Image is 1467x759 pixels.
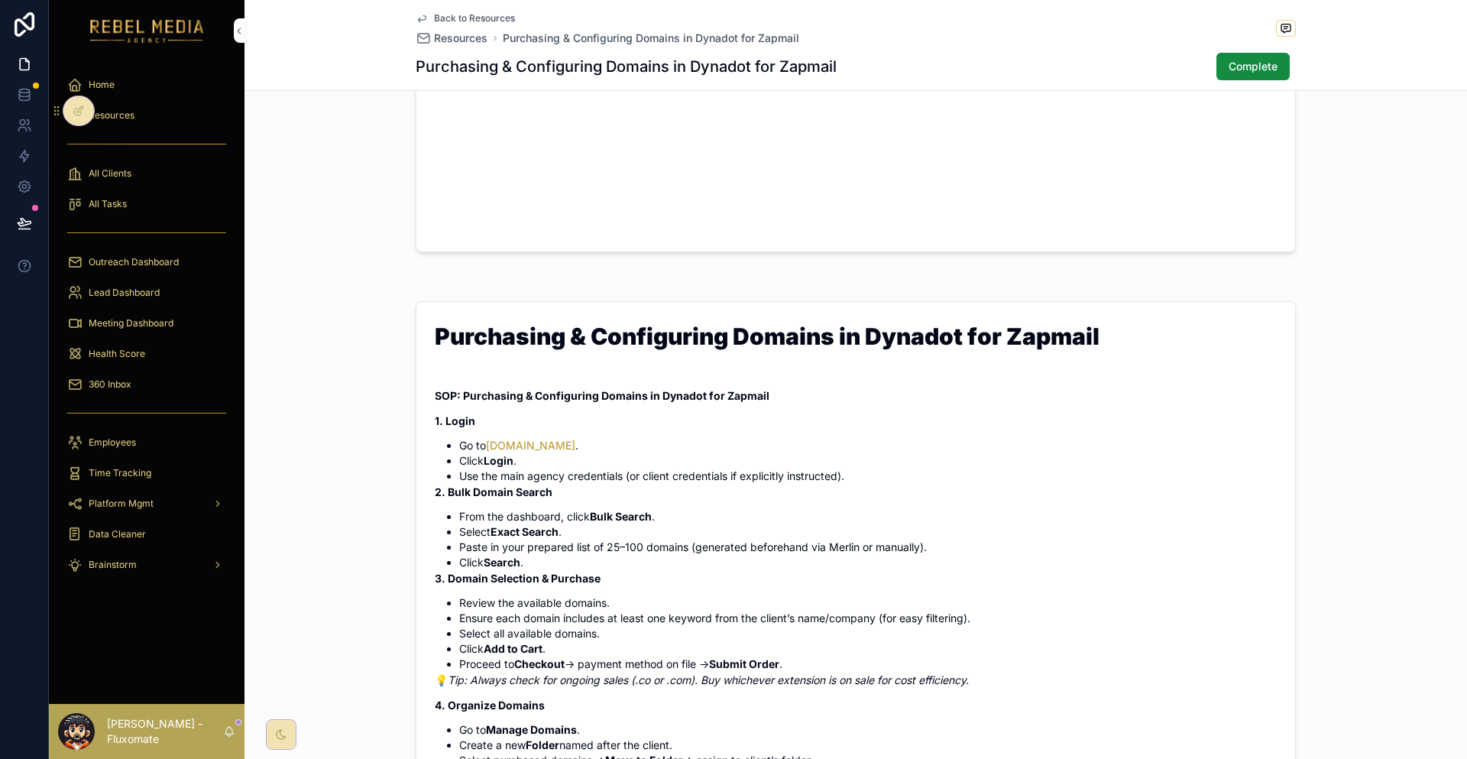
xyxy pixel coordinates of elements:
li: Use the main agency credentials (or client credentials if explicitly instructed). [459,469,1277,484]
span: Lead Dashboard [89,287,160,299]
p: [PERSON_NAME] - Fluxomate [107,716,223,747]
strong: 1. Login [435,414,475,427]
span: 360 Inbox [89,378,131,391]
span: All Tasks [89,198,127,210]
span: Meeting Dashboard [89,317,173,329]
li: Go to . [459,722,1277,738]
p: 💡 [435,672,1277,688]
strong: Login [484,454,513,467]
li: Ensure each domain includes at least one keyword from the client’s name/company (for easy filteri... [459,611,1277,626]
span: Employees [89,436,136,449]
a: Back to Resources [416,12,515,24]
a: Time Tracking [58,459,235,487]
strong: Submit Order [709,657,779,670]
span: All Clients [89,167,131,180]
span: Resources [434,31,487,46]
li: Go to . [459,438,1277,453]
div: scrollable content [49,61,244,596]
li: Select . [459,524,1277,540]
a: [DOMAIN_NAME] [486,439,575,452]
img: App logo [90,18,204,43]
a: All Clients [58,160,235,187]
span: Resources [89,109,134,122]
h1: Purchasing & Configuring Domains in Dynadot for Zapmail [435,325,1277,354]
span: Health Score [89,348,145,360]
strong: Manage Domains [486,723,577,736]
span: Outreach Dashboard [89,256,179,268]
a: Purchasing & Configuring Domains in Dynadot for Zapmail [503,31,799,46]
li: Click . [459,555,1277,570]
li: Proceed to → payment method on file → . [459,657,1277,672]
li: Click . [459,641,1277,657]
strong: Folder [526,738,559,751]
span: Data Cleaner [89,528,146,540]
span: Home [89,79,115,91]
button: Complete [1216,53,1290,80]
span: Time Tracking [89,467,151,479]
strong: 2. Bulk Domain Search [435,485,552,498]
a: All Tasks [58,190,235,218]
strong: Exact Search [491,525,559,538]
strong: Add to Cart [484,642,542,655]
li: From the dashboard, click . [459,509,1277,524]
li: Select all available domains. [459,626,1277,641]
a: Resources [58,102,235,129]
em: Tip: Always check for ongoing sales (.co or .com). Buy whichever extension is on sale for cost ef... [448,673,969,686]
a: 360 Inbox [58,371,235,398]
a: Outreach Dashboard [58,248,235,276]
span: Complete [1229,59,1278,74]
a: Health Score [58,340,235,368]
a: Platform Mgmt [58,490,235,517]
strong: Checkout [514,657,565,670]
h1: Purchasing & Configuring Domains in Dynadot for Zapmail [416,56,837,77]
li: Create a new named after the client. [459,738,1277,753]
span: Back to Resources [434,12,515,24]
strong: 3. Domain Selection & Purchase [435,572,601,585]
strong: SOP: Purchasing & Configuring Domains in Dynadot for Zapmail [435,389,769,402]
a: Data Cleaner [58,521,235,548]
li: Click . [459,453,1277,469]
strong: Search [484,556,520,569]
a: Home [58,71,235,99]
a: Employees [58,429,235,456]
a: Resources [416,31,487,46]
span: Platform Mgmt [89,498,154,510]
li: Paste in your prepared list of 25–100 domains (generated beforehand via Merlin or manually). [459,540,1277,555]
strong: 4. Organize Domains [435,699,545,712]
strong: Bulk Search [590,510,652,523]
li: Review the available domains. [459,595,1277,611]
a: Meeting Dashboard [58,310,235,337]
a: Lead Dashboard [58,279,235,307]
